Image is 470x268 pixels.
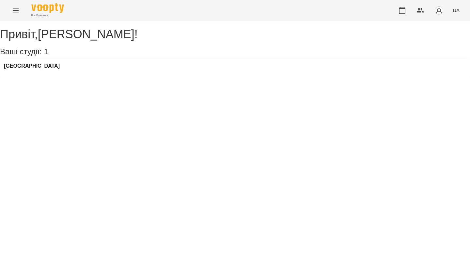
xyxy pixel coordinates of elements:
[434,6,444,15] img: avatar_s.png
[450,4,462,16] button: UA
[8,3,23,18] button: Menu
[31,3,64,13] img: Voopty Logo
[453,7,460,14] span: UA
[31,13,64,18] span: For Business
[4,63,60,69] a: [GEOGRAPHIC_DATA]
[44,47,48,56] span: 1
